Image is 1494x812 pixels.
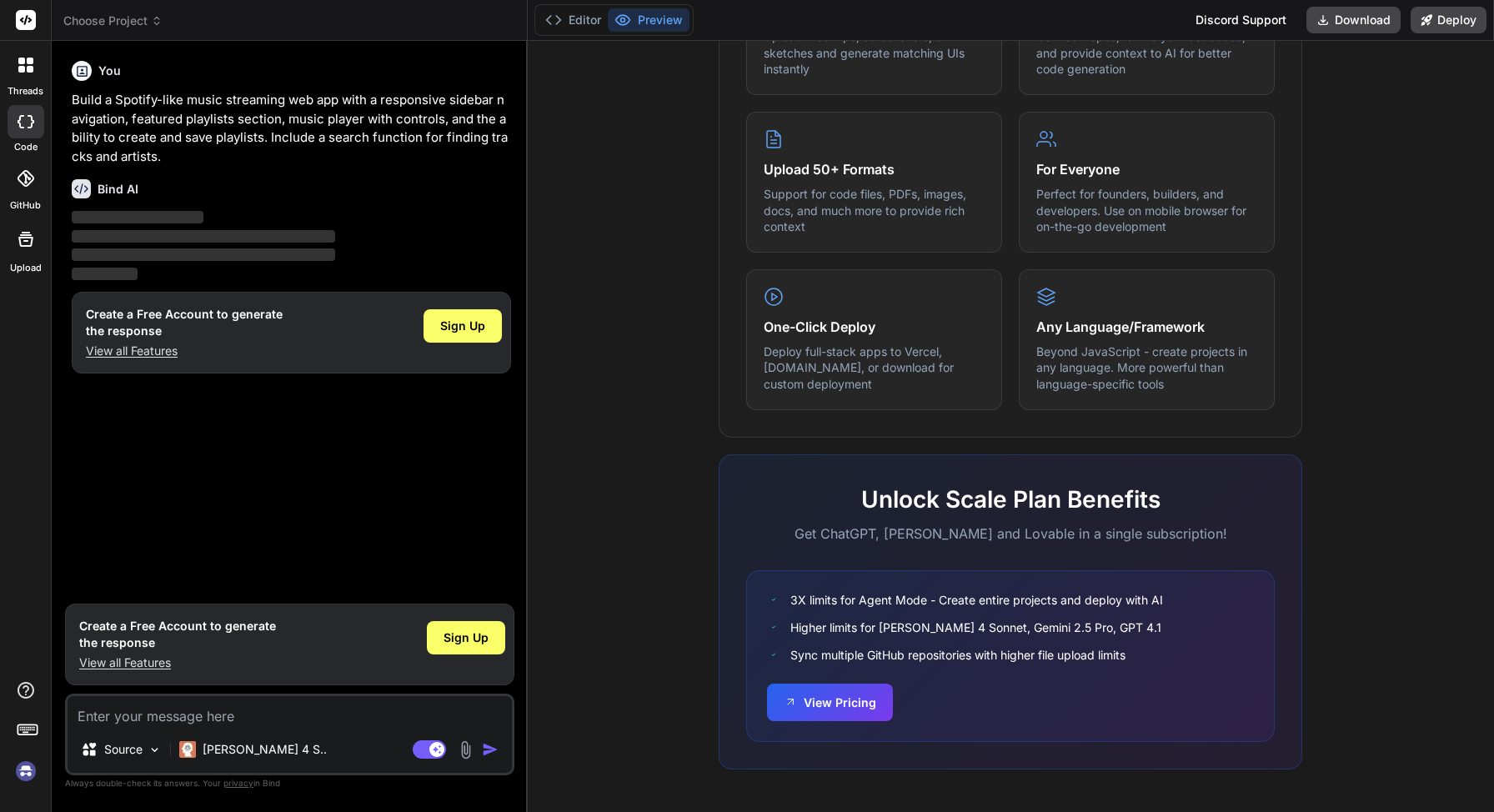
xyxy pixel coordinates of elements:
[539,8,608,32] button: Editor
[608,8,689,32] button: Preview
[444,629,489,646] span: Sign Up
[1036,186,1257,235] p: Perfect for founders, builders, and developers. Use on mobile browser for on-the-go development
[79,654,276,671] p: View all Features
[72,211,203,223] span: ‌
[98,63,121,79] h6: You
[482,741,499,758] img: icon
[86,306,283,339] h1: Create a Free Account to generate the response
[72,248,335,261] span: ‌
[203,741,327,758] p: [PERSON_NAME] 4 S..
[1186,7,1296,33] div: Discord Support
[1306,7,1401,33] button: Download
[86,343,283,359] p: View all Features
[764,343,985,393] p: Deploy full-stack apps to Vercel, [DOMAIN_NAME], or download for custom deployment
[790,619,1161,636] span: Higher limits for [PERSON_NAME] 4 Sonnet, Gemini 2.5 Pro, GPT 4.1
[104,741,143,758] p: Source
[790,646,1126,664] span: Sync multiple GitHub repositories with higher file upload limits
[72,230,335,243] span: ‌
[764,159,985,179] h4: Upload 50+ Formats
[764,317,985,337] h4: One-Click Deploy
[767,684,893,721] button: View Pricing
[440,318,485,334] span: Sign Up
[12,757,40,785] img: signin
[72,268,138,280] span: ‌
[65,775,514,791] p: Always double-check its answers. Your in Bind
[1036,28,1257,78] p: Connect repos, talk to your codebase, and provide context to AI for better code generation
[10,261,42,275] label: Upload
[746,482,1275,517] h2: Unlock Scale Plan Benefits
[1036,343,1257,393] p: Beyond JavaScript - create projects in any language. More powerful than language-specific tools
[14,140,38,154] label: code
[72,91,511,166] p: Build a Spotify-like music streaming web app with a responsive sidebar navigation, featured playl...
[79,618,276,651] h1: Create a Free Account to generate the response
[746,524,1275,544] p: Get ChatGPT, [PERSON_NAME] and Lovable in a single subscription!
[179,741,196,758] img: Claude 4 Sonnet
[63,13,163,29] span: Choose Project
[1036,159,1257,179] h4: For Everyone
[1036,317,1257,337] h4: Any Language/Framework
[764,186,985,235] p: Support for code files, PDFs, images, docs, and much more to provide rich context
[148,743,162,757] img: Pick Models
[10,198,41,213] label: GitHub
[98,181,138,198] h6: Bind AI
[1411,7,1486,33] button: Deploy
[764,28,985,78] p: Upload mockups, screenshots, or sketches and generate matching UIs instantly
[223,778,253,788] span: privacy
[790,591,1163,609] span: 3X limits for Agent Mode - Create entire projects and deploy with AI
[8,84,43,98] label: threads
[456,740,475,759] img: attachment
